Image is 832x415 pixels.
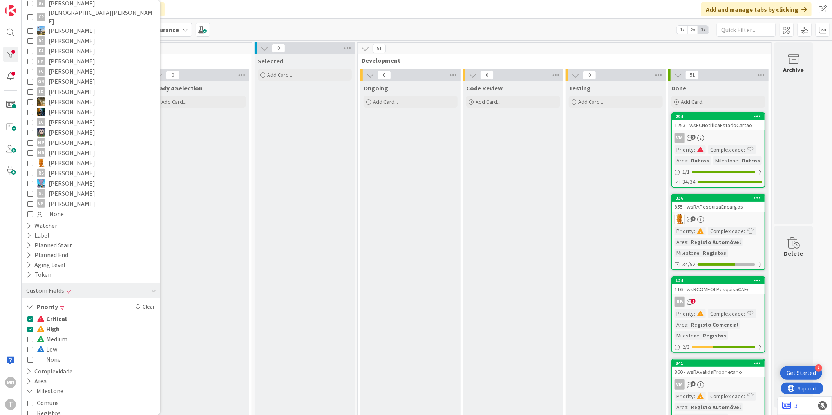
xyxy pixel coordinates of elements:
button: None [27,209,154,219]
div: Registo Automóvel [689,238,743,246]
button: JC [PERSON_NAME] [27,107,154,117]
div: Custom Fields [25,286,65,296]
div: RL [672,214,765,224]
div: Priority [675,392,694,401]
span: Add Card... [578,98,603,105]
span: Done [671,84,686,92]
div: Registo Automóvel [689,403,743,411]
div: Watcher [25,221,58,231]
span: 34/52 [682,260,695,269]
button: CP [DEMOGRAPHIC_DATA][PERSON_NAME] [27,8,154,25]
button: Complexidade [25,366,73,376]
button: Area [25,376,47,386]
div: MR [37,148,45,157]
div: RB [672,297,765,307]
button: JC [PERSON_NAME] [27,97,154,107]
span: Ready 4 Selection [152,84,203,92]
span: None [37,354,61,364]
div: VM [672,133,765,143]
span: : [744,309,745,318]
input: Quick Filter... [717,23,776,37]
span: [PERSON_NAME] [49,25,95,36]
span: [PERSON_NAME] [49,107,95,117]
div: Get Started [787,369,816,377]
div: FA [37,47,45,55]
span: 34/34 [682,178,695,186]
div: VM [672,379,765,390]
span: 5 [691,299,696,304]
div: Open Get Started checklist, remaining modules: 4 [780,366,822,380]
span: [DEMOGRAPHIC_DATA][PERSON_NAME] [49,8,154,25]
span: 1 / 1 [682,168,690,176]
div: 336855 - wsRAPesquisaEncargos [672,195,765,212]
div: Complexidade [708,227,744,235]
span: : [694,309,695,318]
span: : [694,392,695,401]
div: Priority [675,145,694,154]
img: RL [675,214,685,224]
span: Testing [569,84,591,92]
span: 0 [583,70,596,80]
span: Code Review [466,84,503,92]
button: GN [PERSON_NAME] [27,76,154,87]
span: [PERSON_NAME] [49,188,95,198]
span: [PERSON_NAME] [49,148,95,158]
span: : [744,392,745,401]
span: [PERSON_NAME] [49,137,95,148]
button: Low [27,344,57,354]
button: SF [PERSON_NAME] [27,178,154,188]
div: MR [5,377,16,388]
span: Critical [37,314,67,324]
div: 4 [815,364,822,372]
div: Milestone [675,249,700,257]
div: Area [675,403,687,411]
div: 1/1 [672,167,765,177]
div: 124 [672,277,765,284]
button: Milestone [25,386,64,396]
div: Registos [701,331,728,340]
div: 294 [676,114,765,119]
button: MP [PERSON_NAME] [27,137,154,148]
div: Complexidade [708,392,744,401]
div: Aging Level [25,260,66,270]
span: Add Card... [161,98,186,105]
span: Medium [37,334,67,344]
div: Milestone [713,156,738,165]
span: Add Card... [476,98,501,105]
div: 2/3 [672,342,765,352]
div: SL [37,189,45,198]
div: Outros [740,156,762,165]
span: Ongoing [364,84,388,92]
div: 341860 - wsRAValidaProprietario [672,360,765,377]
span: : [700,249,701,257]
span: [PERSON_NAME] [49,168,95,178]
span: 0 [166,70,179,80]
span: 6 [691,216,696,221]
div: 341 [672,360,765,367]
img: DG [37,26,45,35]
button: Critical [27,314,67,324]
button: SL [PERSON_NAME] [27,188,154,198]
div: Add and manage tabs by clicking [701,2,812,16]
span: [PERSON_NAME] [49,46,95,56]
span: 2x [687,26,698,34]
div: FC [37,67,45,76]
a: 336855 - wsRAPesquisaEncargosRLPriority:Complexidade:Area:Registo AutomóvelMilestone:Registos34/52 [671,194,765,270]
span: 3 [691,381,696,386]
span: [PERSON_NAME] [49,87,95,97]
div: T [5,399,16,410]
div: GN [37,77,45,86]
span: [PERSON_NAME] [49,36,95,46]
div: Label [25,231,50,240]
span: 0 [272,43,285,53]
button: FA [PERSON_NAME] [27,46,154,56]
button: None [27,354,61,364]
button: DG [PERSON_NAME] [27,25,154,36]
div: Milestone [675,331,700,340]
span: Add Card... [681,98,706,105]
span: : [687,403,689,411]
span: Add Card... [267,71,292,78]
div: Delete [784,249,803,258]
span: : [687,156,689,165]
img: RL [37,159,45,167]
